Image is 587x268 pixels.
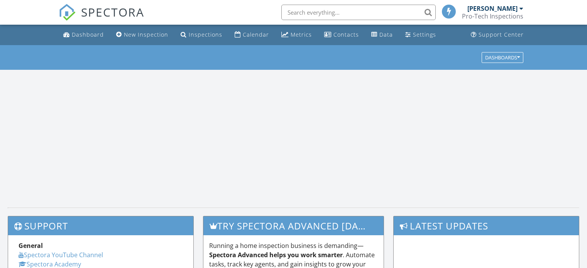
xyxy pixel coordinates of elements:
[243,31,269,38] div: Calendar
[113,28,171,42] a: New Inspection
[291,31,312,38] div: Metrics
[59,10,144,27] a: SPECTORA
[19,251,103,259] a: Spectora YouTube Channel
[281,5,436,20] input: Search everything...
[124,31,168,38] div: New Inspection
[468,28,527,42] a: Support Center
[72,31,104,38] div: Dashboard
[379,31,393,38] div: Data
[60,28,107,42] a: Dashboard
[482,52,523,63] button: Dashboards
[209,251,343,259] strong: Spectora Advanced helps you work smarter
[19,241,43,250] strong: General
[8,216,193,235] h3: Support
[479,31,524,38] div: Support Center
[203,216,384,235] h3: Try spectora advanced [DATE]
[189,31,222,38] div: Inspections
[232,28,272,42] a: Calendar
[485,55,520,60] div: Dashboards
[462,12,523,20] div: Pro-Tech Inspections
[467,5,518,12] div: [PERSON_NAME]
[402,28,439,42] a: Settings
[178,28,225,42] a: Inspections
[59,4,76,21] img: The Best Home Inspection Software - Spectora
[394,216,579,235] h3: Latest Updates
[278,28,315,42] a: Metrics
[321,28,362,42] a: Contacts
[413,31,436,38] div: Settings
[333,31,359,38] div: Contacts
[368,28,396,42] a: Data
[81,4,144,20] span: SPECTORA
